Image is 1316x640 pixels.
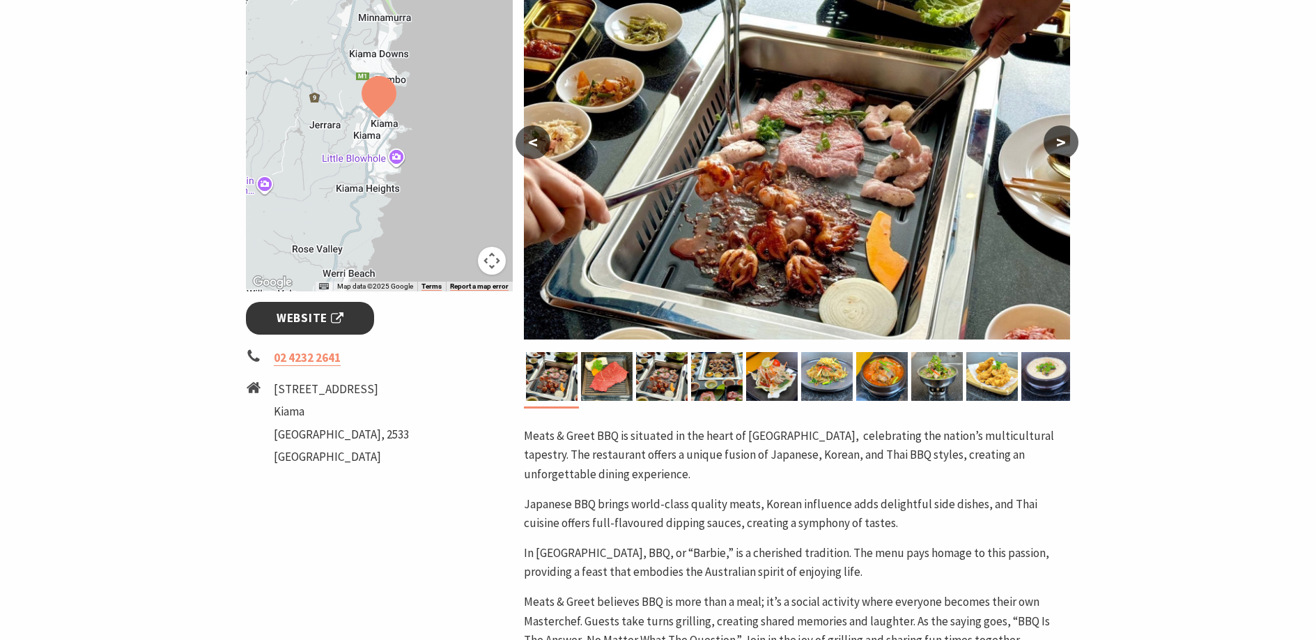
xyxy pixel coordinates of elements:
[274,425,409,444] li: [GEOGRAPHIC_DATA], 2533
[421,282,442,291] a: Terms (opens in new tab)
[478,247,506,275] button: Map camera controls
[524,427,1070,484] p: Meats & Greet BBQ is situated in the heart of [GEOGRAPHIC_DATA], celebrating the nation’s multicu...
[277,309,343,328] span: Website
[516,125,550,159] button: <
[249,273,295,291] a: Open this area in Google Maps (opens a new window)
[524,495,1070,533] p: Japanese BBQ brings world-class quality meats, Korean influence adds delightful side dishes, and ...
[274,380,409,399] li: [STREET_ADDRESS]
[274,402,409,421] li: Kiama
[319,282,329,291] button: Keyboard shortcuts
[249,273,295,291] img: Google
[274,350,341,366] a: 02 4232 2641
[1044,125,1078,159] button: >
[274,448,409,466] li: [GEOGRAPHIC_DATA]
[246,302,375,335] a: Website
[450,282,509,291] a: Report a map error
[524,544,1070,581] p: In [GEOGRAPHIC_DATA], BBQ, or “Barbie,” is a cherished tradition. The menu pays homage to this pa...
[337,282,413,290] span: Map data ©2025 Google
